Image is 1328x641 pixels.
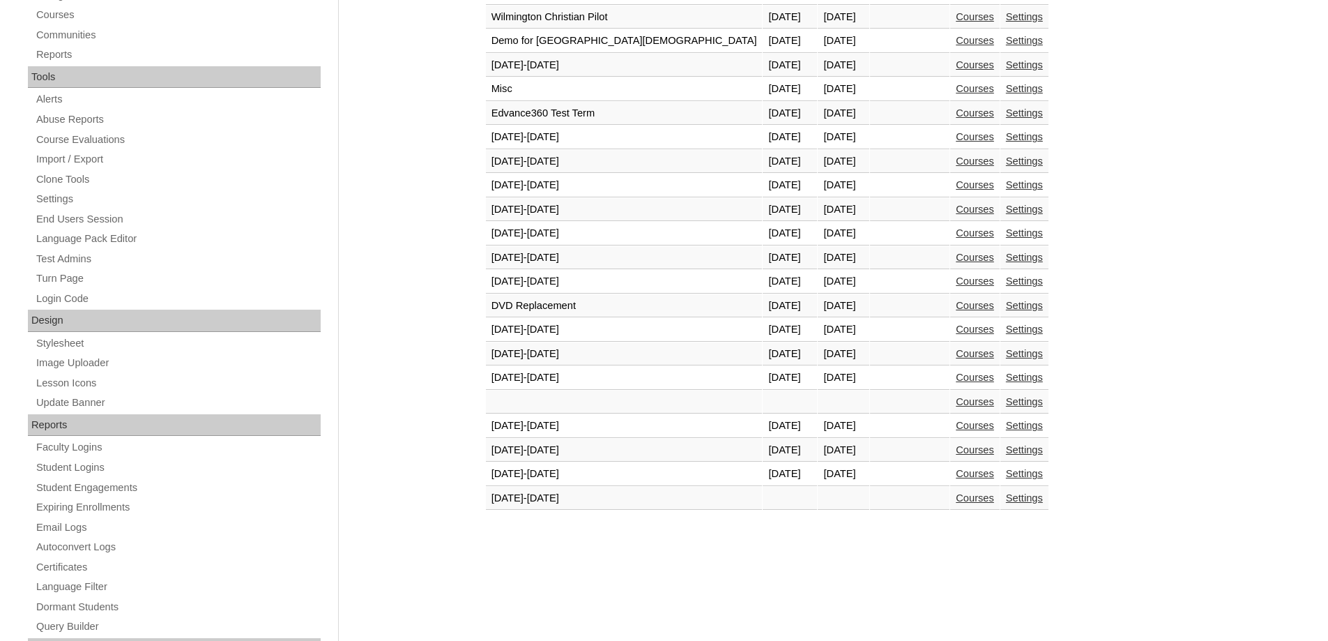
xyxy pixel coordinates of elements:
a: Courses [956,107,994,119]
a: Certificates [35,559,321,576]
td: [DATE] [818,6,869,29]
a: Courses [956,276,994,287]
td: [DATE] [818,294,869,318]
td: [DATE] [818,342,869,366]
td: [DATE]-[DATE] [486,318,763,342]
td: [DATE] [818,318,869,342]
td: [DATE] [818,29,869,53]
td: [DATE] [818,150,869,174]
a: Autoconvert Logs [35,538,321,556]
a: Courses [35,6,321,24]
a: Courses [956,35,994,46]
a: Image Uploader [35,354,321,372]
a: Settings [1006,83,1043,94]
td: [DATE] [763,29,817,53]
a: Language Filter [35,578,321,596]
td: [DATE]-[DATE] [486,366,763,390]
td: [DATE] [818,102,869,126]
a: Settings [1006,324,1043,335]
td: [DATE] [763,198,817,222]
td: [DATE] [818,414,869,438]
a: Settings [1006,11,1043,22]
a: Login Code [35,290,321,308]
td: [DATE] [818,126,869,149]
div: Reports [28,414,321,437]
a: Course Evaluations [35,131,321,149]
td: [DATE] [818,54,869,77]
td: [DATE]-[DATE] [486,150,763,174]
a: Language Pack Editor [35,230,321,248]
a: Settings [1006,444,1043,455]
a: Dormant Students [35,598,321,616]
a: Settings [1006,156,1043,167]
a: End Users Session [35,211,321,228]
a: Settings [1006,107,1043,119]
a: Courses [956,300,994,311]
a: Courses [956,83,994,94]
td: [DATE] [818,270,869,294]
a: Settings [1006,396,1043,407]
a: Courses [956,179,994,190]
td: [DATE] [763,6,817,29]
td: [DATE] [763,246,817,270]
td: Demo for [GEOGRAPHIC_DATA][DEMOGRAPHIC_DATA] [486,29,763,53]
a: Email Logs [35,519,321,536]
td: [DATE]-[DATE] [486,126,763,149]
a: Courses [956,59,994,70]
td: [DATE]-[DATE] [486,198,763,222]
a: Stylesheet [35,335,321,352]
td: [DATE] [818,222,869,246]
a: Settings [1006,300,1043,311]
td: [DATE]-[DATE] [486,174,763,197]
a: Faculty Logins [35,439,321,456]
td: Misc [486,77,763,101]
a: Courses [956,492,994,504]
a: Courses [956,468,994,479]
td: [DATE] [818,439,869,462]
td: [DATE]-[DATE] [486,246,763,270]
a: Settings [1006,276,1043,287]
a: Abuse Reports [35,111,321,128]
td: [DATE] [818,462,869,486]
td: [DATE] [763,294,817,318]
a: Student Engagements [35,479,321,497]
a: Lesson Icons [35,375,321,392]
td: [DATE] [763,222,817,246]
a: Courses [956,131,994,142]
td: [DATE] [763,462,817,486]
a: Update Banner [35,394,321,412]
td: Wilmington Christian Pilot [486,6,763,29]
a: Courses [956,324,994,335]
a: Settings [1006,252,1043,263]
a: Settings [1006,372,1043,383]
a: Student Logins [35,459,321,476]
a: Courses [956,156,994,167]
td: [DATE] [763,54,817,77]
td: [DATE] [763,270,817,294]
a: Courses [956,396,994,407]
td: [DATE]-[DATE] [486,487,763,511]
a: Courses [956,444,994,455]
a: Courses [956,204,994,215]
td: [DATE] [763,439,817,462]
td: [DATE] [763,126,817,149]
a: Turn Page [35,270,321,287]
td: [DATE] [763,102,817,126]
td: [DATE] [763,342,817,366]
a: Settings [1006,131,1043,142]
a: Alerts [35,91,321,108]
td: [DATE]-[DATE] [486,270,763,294]
td: [DATE] [763,366,817,390]
a: Settings [1006,420,1043,431]
a: Settings [1006,59,1043,70]
td: [DATE] [763,77,817,101]
td: [DATE]-[DATE] [486,54,763,77]
td: [DATE] [818,77,869,101]
a: Clone Tools [35,171,321,188]
a: Courses [956,227,994,239]
td: DVD Replacement [486,294,763,318]
a: Courses [956,252,994,263]
td: [DATE] [763,318,817,342]
td: [DATE]-[DATE] [486,439,763,462]
a: Settings [1006,179,1043,190]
